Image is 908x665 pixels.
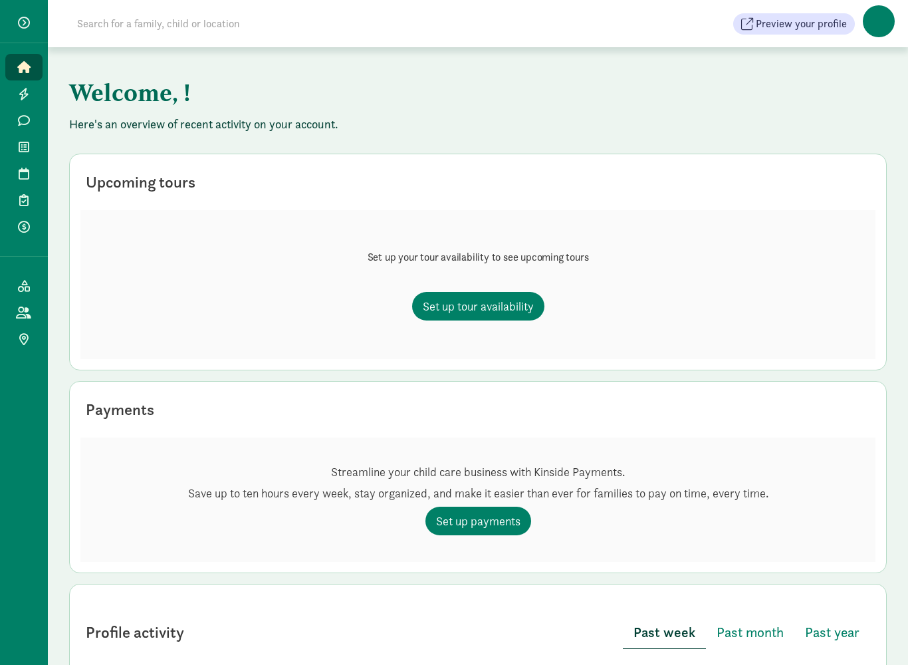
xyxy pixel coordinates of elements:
[623,616,706,649] button: Past week
[368,249,589,265] p: Set up your tour availability to see upcoming tours
[69,116,887,132] p: Here's an overview of recent activity on your account.
[86,398,154,422] div: Payments
[188,485,768,501] p: Save up to ten hours every week, stay organized, and make it easier than ever for families to pay...
[717,622,784,643] span: Past month
[188,464,768,480] p: Streamline your child care business with Kinside Payments.
[425,507,531,535] a: Set up payments
[794,616,870,648] button: Past year
[633,622,695,643] span: Past week
[436,512,520,530] span: Set up payments
[733,13,855,35] button: Preview your profile
[423,297,534,315] span: Set up tour availability
[86,170,195,194] div: Upcoming tours
[756,16,847,32] span: Preview your profile
[706,616,794,648] button: Past month
[69,68,727,116] h1: Welcome, !
[69,11,442,37] input: Search for a family, child or location
[86,620,184,644] div: Profile activity
[412,292,544,321] a: Set up tour availability
[805,622,859,643] span: Past year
